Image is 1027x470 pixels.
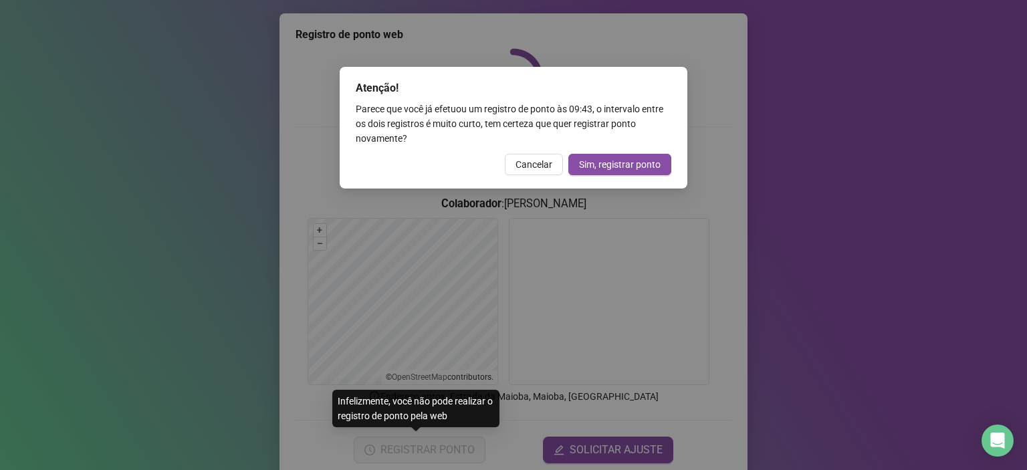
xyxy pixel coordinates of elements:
span: Cancelar [516,157,552,172]
button: Sim, registrar ponto [568,154,671,175]
div: Open Intercom Messenger [982,425,1014,457]
div: Parece que você já efetuou um registro de ponto às 09:43 , o intervalo entre os dois registros é ... [356,102,671,146]
div: Infelizmente, você não pode realizar o registro de ponto pela web [332,390,499,427]
span: Sim, registrar ponto [579,157,661,172]
div: Atenção! [356,80,671,96]
button: Cancelar [505,154,563,175]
